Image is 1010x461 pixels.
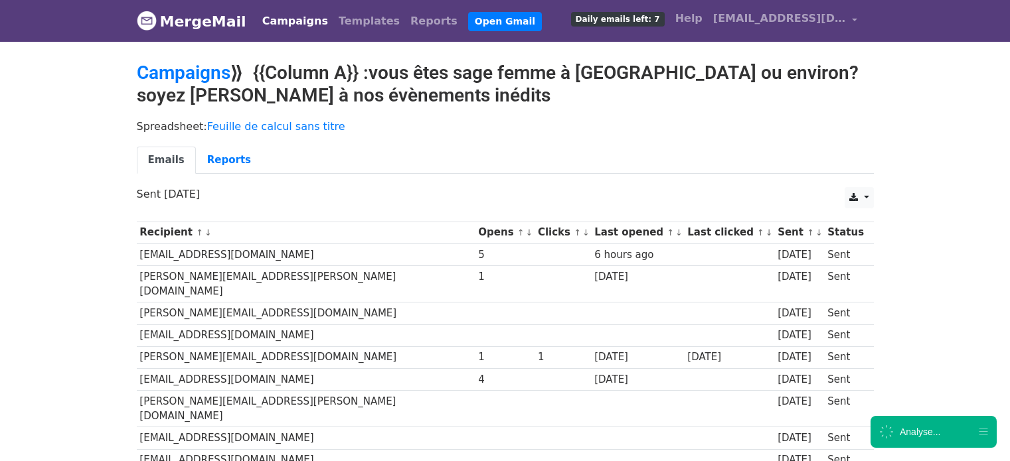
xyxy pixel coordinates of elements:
a: Feuille de calcul sans titre [207,120,345,133]
div: [DATE] [594,269,681,285]
a: Emails [137,147,196,174]
th: Opens [475,222,535,243]
div: [DATE] [778,306,821,321]
div: [DATE] [594,350,681,365]
td: Sent [824,390,867,427]
a: ↓ [205,228,212,237]
a: ↑ [517,228,525,237]
td: [PERSON_NAME][EMAIL_ADDRESS][PERSON_NAME][DOMAIN_NAME] [137,390,475,427]
th: Recipient [137,222,475,243]
a: Campaigns [137,62,230,84]
div: [DATE] [778,269,821,285]
p: Sent [DATE] [137,187,874,201]
div: [DATE] [778,394,821,409]
div: [DATE] [778,247,821,263]
a: [EMAIL_ADDRESS][DOMAIN_NAME] [708,5,863,36]
div: 1 [478,269,531,285]
td: [PERSON_NAME][EMAIL_ADDRESS][DOMAIN_NAME] [137,346,475,368]
td: Sent [824,265,867,302]
td: Sent [824,302,867,324]
div: [DATE] [687,350,771,365]
a: Daily emails left: 7 [566,5,670,32]
a: Reports [405,8,463,34]
th: Last clicked [685,222,775,243]
td: Sent [824,368,867,390]
a: ↓ [675,228,683,237]
a: ↑ [667,228,674,237]
div: [DATE] [778,372,821,387]
td: Sent [824,346,867,368]
a: ↑ [574,228,581,237]
a: ↓ [582,228,590,237]
th: Status [824,222,867,243]
div: 4 [478,372,531,387]
div: 6 hours ago [594,247,681,263]
div: [DATE] [778,430,821,446]
div: 1 [478,350,531,365]
th: Last opened [591,222,684,243]
span: [EMAIL_ADDRESS][DOMAIN_NAME] [713,11,846,27]
td: Sent [824,427,867,449]
td: [EMAIL_ADDRESS][DOMAIN_NAME] [137,324,475,346]
a: Reports [196,147,262,174]
td: [PERSON_NAME][EMAIL_ADDRESS][PERSON_NAME][DOMAIN_NAME] [137,265,475,302]
a: Campaigns [257,8,333,34]
h2: ⟫ {{Column A}} :vous êtes sage femme à [GEOGRAPHIC_DATA] ou environ? soyez [PERSON_NAME] à nos év... [137,62,874,106]
a: ↑ [807,228,814,237]
div: [DATE] [594,372,681,387]
td: [EMAIL_ADDRESS][DOMAIN_NAME] [137,368,475,390]
div: 5 [478,247,531,263]
a: ↓ [766,228,773,237]
td: [EMAIL_ADDRESS][DOMAIN_NAME] [137,427,475,449]
th: Clicks [535,222,591,243]
div: [DATE] [778,350,821,365]
div: [DATE] [778,328,821,343]
td: [PERSON_NAME][EMAIL_ADDRESS][DOMAIN_NAME] [137,302,475,324]
td: Sent [824,243,867,265]
a: ↓ [526,228,533,237]
div: 1 [538,350,588,365]
th: Sent [774,222,824,243]
td: Sent [824,324,867,346]
a: Templates [333,8,405,34]
a: MergeMail [137,7,246,35]
p: Spreadsheet: [137,119,874,133]
a: ↑ [196,228,203,237]
a: ↓ [815,228,823,237]
img: MergeMail logo [137,11,157,31]
a: Help [670,5,708,32]
td: [EMAIL_ADDRESS][DOMAIN_NAME] [137,243,475,265]
span: Daily emails left: 7 [571,12,665,27]
a: Open Gmail [468,12,542,31]
a: ↑ [757,228,764,237]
